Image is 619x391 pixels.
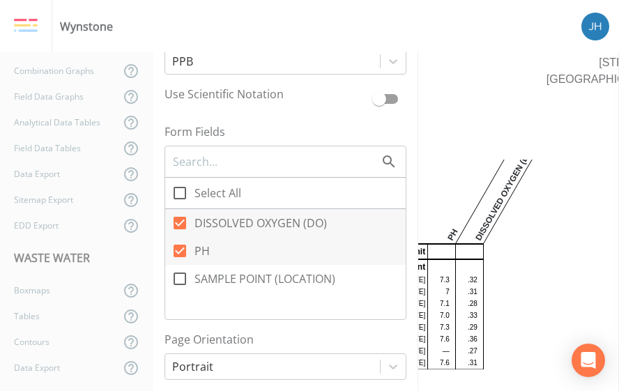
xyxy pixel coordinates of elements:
[428,286,450,298] td: 7
[194,185,241,201] span: Select All
[428,321,450,333] td: 7.3
[194,215,327,231] span: DISSOLVED OXYGEN (DO)
[581,13,609,40] img: 84dca5caa6e2e8dac459fb12ff18e533
[428,357,450,369] td: 7.6
[165,123,406,140] label: Form Fields
[194,270,335,287] span: SAMPLE POINT (LOCATION)
[572,344,605,377] div: Open Intercom Messenger
[165,86,366,107] label: Use Scientific Notation
[456,345,478,357] td: .27
[428,274,450,286] td: 7.3
[14,18,38,33] img: logo
[428,345,450,357] td: —
[165,331,406,348] label: Page Orientation
[171,153,381,171] input: Search...
[60,18,113,35] div: Wynstone
[456,333,478,345] td: .36
[456,309,478,321] td: .33
[456,274,478,286] td: .32
[456,357,478,369] td: .31
[428,333,450,345] td: 7.6
[456,321,478,333] td: .29
[456,298,478,309] td: .28
[475,154,529,242] span: DISSOLVED OXYGEN (DO)
[456,286,478,298] td: .31
[194,243,210,259] span: PH
[428,298,450,309] td: 7.1
[428,309,450,321] td: 7.0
